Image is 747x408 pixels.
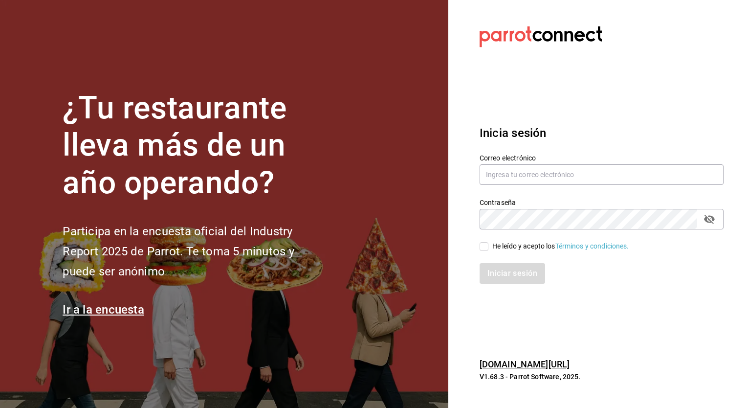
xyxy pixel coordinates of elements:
a: Ir a la encuesta [63,303,144,317]
a: [DOMAIN_NAME][URL] [480,359,570,369]
a: Términos y condiciones. [555,242,629,250]
h2: Participa en la encuesta oficial del Industry Report 2025 de Parrot. Te toma 5 minutos y puede se... [63,222,327,281]
input: Ingresa tu correo electrónico [480,164,724,185]
div: He leído y acepto los [492,241,629,251]
label: Contraseña [480,199,724,205]
p: V1.68.3 - Parrot Software, 2025. [480,372,724,382]
h1: ¿Tu restaurante lleva más de un año operando? [63,90,327,202]
label: Correo electrónico [480,154,724,161]
h3: Inicia sesión [480,124,724,142]
button: passwordField [701,211,718,227]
